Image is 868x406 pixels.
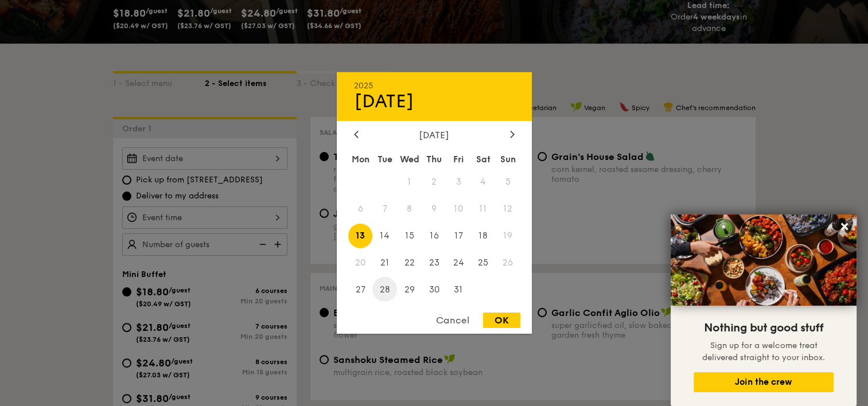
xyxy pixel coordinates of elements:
[496,170,520,194] span: 5
[372,149,397,170] div: Tue
[397,250,422,275] span: 22
[471,170,496,194] span: 4
[397,149,422,170] div: Wed
[348,149,373,170] div: Mon
[354,130,515,140] div: [DATE]
[496,224,520,248] span: 19
[446,149,471,170] div: Fri
[702,341,825,362] span: Sign up for a welcome treat delivered straight to your inbox.
[425,313,481,328] div: Cancel
[348,197,373,221] span: 6
[397,170,422,194] span: 1
[354,91,515,112] div: [DATE]
[446,170,471,194] span: 3
[671,214,857,306] img: DSC07876-Edit02-Large.jpeg
[446,250,471,275] span: 24
[372,250,397,275] span: 21
[422,224,446,248] span: 16
[471,197,496,221] span: 11
[446,277,471,302] span: 31
[422,250,446,275] span: 23
[446,224,471,248] span: 17
[471,250,496,275] span: 25
[496,149,520,170] div: Sun
[422,149,446,170] div: Thu
[496,250,520,275] span: 26
[354,81,515,91] div: 2025
[483,313,520,328] div: OK
[348,277,373,302] span: 27
[496,197,520,221] span: 12
[835,217,854,236] button: Close
[704,321,823,335] span: Nothing but good stuff
[694,372,834,392] button: Join the crew
[397,224,422,248] span: 15
[422,277,446,302] span: 30
[446,197,471,221] span: 10
[372,224,397,248] span: 14
[471,149,496,170] div: Sat
[372,277,397,302] span: 28
[397,197,422,221] span: 8
[348,224,373,248] span: 13
[422,197,446,221] span: 9
[471,224,496,248] span: 18
[372,197,397,221] span: 7
[348,250,373,275] span: 20
[397,277,422,302] span: 29
[422,170,446,194] span: 2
